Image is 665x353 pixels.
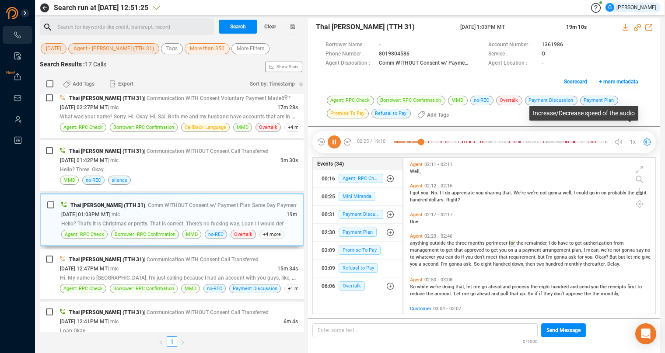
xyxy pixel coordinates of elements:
span: No. [431,190,440,196]
span: don't [436,313,448,318]
div: 02:30 [322,225,335,239]
span: if [461,254,465,260]
span: MMD [237,123,248,132]
span: We're [514,190,527,196]
span: Right? [446,197,460,203]
span: payment [522,247,542,253]
span: Due [410,219,418,225]
span: 17 Calls [85,61,106,68]
span: | Communication WITH Consent Call Transferred [144,256,259,263]
span: we're [430,284,442,290]
span: Scorecard [564,75,587,89]
span: down, [512,261,525,267]
span: gonna [554,254,568,260]
span: gonna [449,261,463,267]
span: months [468,240,486,246]
span: can [445,254,455,260]
span: you [591,284,600,290]
span: Agent Location : [488,59,537,68]
div: Thai [PERSON_NAME] (TTH 31)| Comm WITHOUT Consent w/ Payment Plan Same Day PaymentðŸ’²[DATE] 01:0... [40,193,304,246]
span: Search run at [DATE] 12:51:25 [54,3,148,13]
button: Show Stats [265,62,302,72]
span: O [542,50,545,59]
span: [DATE] 01:42PM MT [60,157,108,163]
span: | Comm WITHOUT Consent w/ Payment Plan Same Day PaymentðŸ’² [145,202,307,208]
span: a [514,247,518,253]
span: we're [527,190,540,196]
span: amount. [434,291,454,297]
span: Thai [PERSON_NAME] (TTH 31) [69,309,144,315]
span: no [645,247,650,253]
a: 1 [167,337,177,346]
span: So [474,261,481,267]
button: 03:09Promise To Pay [313,242,402,259]
span: 8019804586 [379,50,409,59]
span: on [508,247,514,253]
span: thereafter. [583,261,607,267]
span: doing [442,284,455,290]
span: sharing [485,190,502,196]
span: Payment Discussion [339,210,383,219]
span: approve [566,291,584,297]
span: Send Message [546,323,581,337]
div: 03:09 [322,261,335,275]
span: that [499,254,509,260]
span: MMD [63,176,75,184]
span: no-REC [208,230,224,239]
button: + more metadata [594,75,643,89]
span: Borrower: RPC Confirmation [113,284,174,293]
button: Add Tags [412,108,454,122]
span: to [485,247,491,253]
span: Hi. My name is [GEOGRAPHIC_DATA]. I'm just calling because I had an account with you guys, like, ... [60,274,329,281]
span: Thai [PERSON_NAME] (TTH 31) [69,256,144,263]
span: you [465,254,474,260]
span: What was your name? Sorry. Hi. Okay. Hi, Sai. Both me and my husband have accounts that are in colle [60,113,302,120]
span: no-REC [470,96,493,105]
span: hundred [546,261,564,267]
span: +4 more [284,123,309,132]
span: Thai [PERSON_NAME] (TTH 31) [69,95,144,101]
span: perimeter [486,240,509,246]
span: if [421,313,426,318]
span: Add Tags [427,108,449,122]
span: not [613,247,622,253]
button: Send Message [541,323,586,337]
span: Search Results : [40,61,85,68]
span: me [462,291,470,297]
span: Overtalk [234,230,252,239]
span: CallBack Language [185,123,226,132]
span: don't [474,254,486,260]
span: Payment Plan [339,228,377,237]
span: mean, [586,247,601,253]
span: plan. [572,247,584,253]
span: approve [448,313,466,318]
span: have [558,240,569,246]
span: Borrower Name : [325,41,374,50]
span: the [447,240,455,246]
span: right [180,340,185,345]
span: for [509,240,516,246]
span: first [627,284,637,290]
span: and [491,291,500,297]
span: 1361986 [542,41,563,50]
span: you [499,247,508,253]
span: monthly, [601,291,619,297]
span: Show Stats [276,14,298,119]
span: Promise To Pay [339,246,381,255]
span: they [543,291,554,297]
span: Hello? Three. Okay. [60,166,105,173]
span: G [608,3,612,12]
span: eight [481,261,493,267]
span: Search [230,20,246,34]
span: | mlc [108,104,119,111]
button: Add Tags [58,77,100,91]
span: Comm WITHOUT Consent w/ Payment Plan Same Day PaymentðŸ’² [379,59,469,68]
span: do [455,254,461,260]
span: outside [430,240,447,246]
span: two [536,261,546,267]
span: silence [112,176,127,184]
span: 15m 34s [277,266,298,272]
span: Borrower: RPC Confirmation [115,230,175,239]
span: | mlc [108,266,119,272]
